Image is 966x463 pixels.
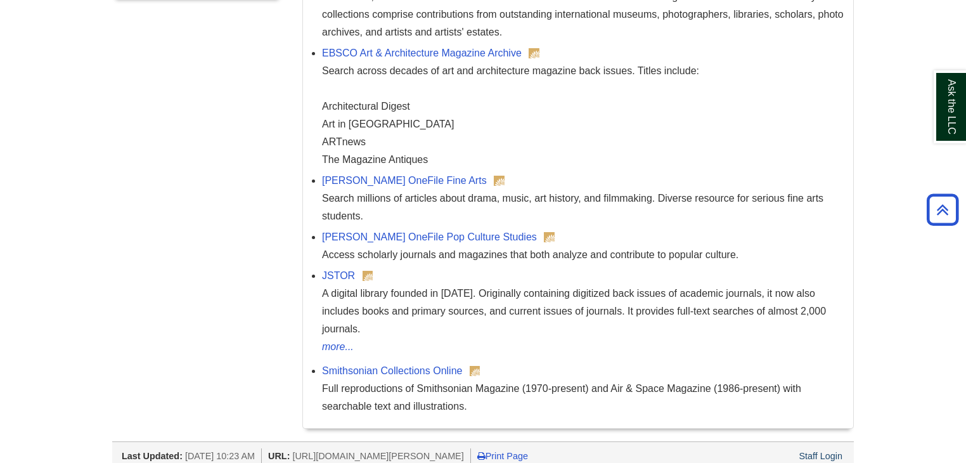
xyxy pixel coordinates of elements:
[322,48,522,58] a: EBSCO Art & Architecture Magazine Archive
[122,451,183,461] span: Last Updated:
[494,176,505,186] img: Boston Public Library
[544,232,555,242] img: Boston Public Library
[322,175,487,186] a: [PERSON_NAME] OneFile Fine Arts
[322,338,847,356] a: more...
[477,452,486,460] i: Print Page
[322,270,355,281] a: JSTOR
[322,231,537,242] a: [PERSON_NAME] OneFile Pop Culture Studies
[363,271,373,281] img: Boston Public Library
[477,451,528,461] a: Print Page
[185,451,255,461] span: [DATE] 10:23 AM
[322,380,847,415] div: Full reproductions of Smithsonian Magazine (1970-present) and Air & Space Magazine (1986-present)...
[322,365,462,376] a: Smithsonian Collections Online
[922,201,963,218] a: Back to Top
[799,451,842,461] a: Staff Login
[470,366,480,376] img: Boston Public Library
[322,62,847,169] div: Search across decades of art and architecture magazine back issues. Titles include: Architectural...
[529,48,539,58] img: Boston Public Library
[322,190,847,225] div: Search millions of articles about drama, music, art history, and filmmaking. Diverse resource for...
[292,451,463,461] span: [URL][DOMAIN_NAME][PERSON_NAME]
[322,246,847,264] div: Access scholarly journals and magazines that both analyze and contribute to popular culture.
[268,451,290,461] span: URL:
[322,285,847,338] div: A digital library founded in [DATE]. Originally containing digitized back issues of academic jour...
